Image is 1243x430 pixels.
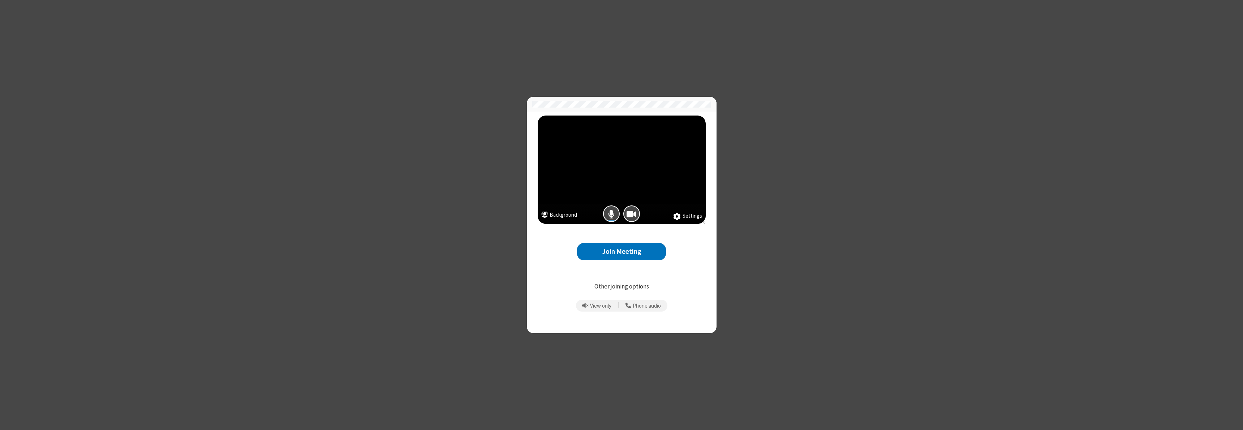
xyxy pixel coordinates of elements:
button: Camera is on [623,205,640,222]
span: Phone audio [633,303,661,309]
button: Background [541,211,577,221]
span: | [618,301,619,311]
button: Mic is on [603,205,620,222]
span: View only [590,303,611,309]
button: Settings [673,212,702,221]
button: Join Meeting [577,243,666,261]
button: Use your phone for mic and speaker while you view the meeting on this device. [623,300,664,312]
p: Other joining options [538,282,706,291]
button: Prevent echo when there is already an active mic and speaker in the room. [580,300,614,312]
